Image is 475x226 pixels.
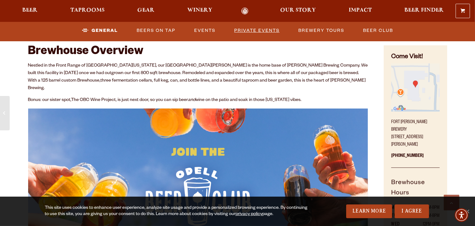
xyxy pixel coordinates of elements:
[404,8,444,13] span: Beer Finder
[18,8,42,15] a: Beer
[232,23,282,38] a: Private Events
[235,212,262,217] a: privacy policy
[233,8,257,15] a: Odell Home
[137,8,154,13] span: Gear
[391,178,439,204] h5: Brewhouse Hours
[45,205,311,218] div: This site uses cookies to enhance user experience, analyze site usage and provide a personalized ...
[444,195,459,210] a: Scroll to top
[296,23,347,38] a: Brewery Tours
[133,8,159,15] a: Gear
[455,208,468,222] div: Accessibility Menu
[361,23,396,38] a: Beer Club
[79,23,120,38] a: General
[345,8,376,15] a: Impact
[66,8,109,15] a: Taprooms
[28,45,368,59] h2: Brewhouse Overview
[192,23,218,38] a: Events
[391,63,439,112] img: Small thumbnail of location on map
[276,8,320,15] a: Our Story
[71,98,116,103] a: The OBC Wine Project
[28,62,368,92] p: Nestled in the Front Range of [GEOGRAPHIC_DATA][US_STATE], our [GEOGRAPHIC_DATA][PERSON_NAME] is ...
[28,78,366,91] span: three fermentation cellars, full keg, can, and bottle lines, and a beautiful taproom and beer gar...
[391,115,439,149] p: Fort [PERSON_NAME] Brewery [STREET_ADDRESS][PERSON_NAME]
[391,108,439,113] a: Find on Google Maps (opens in a new window)
[349,8,372,13] span: Impact
[70,8,105,13] span: Taprooms
[400,8,448,15] a: Beer Finder
[188,98,196,103] em: and
[23,8,38,13] span: Beer
[391,149,439,168] p: [PHONE_NUMBER]
[346,204,392,218] a: Learn More
[280,8,316,13] span: Our Story
[28,97,368,104] p: Bonus: our sister spot, , is just next door, so you can sip beer wine on the patio and soak in th...
[395,204,429,218] a: I Agree
[391,53,439,62] h4: Come Visit!
[187,8,212,13] span: Winery
[183,8,216,15] a: Winery
[134,23,178,38] a: Beers on Tap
